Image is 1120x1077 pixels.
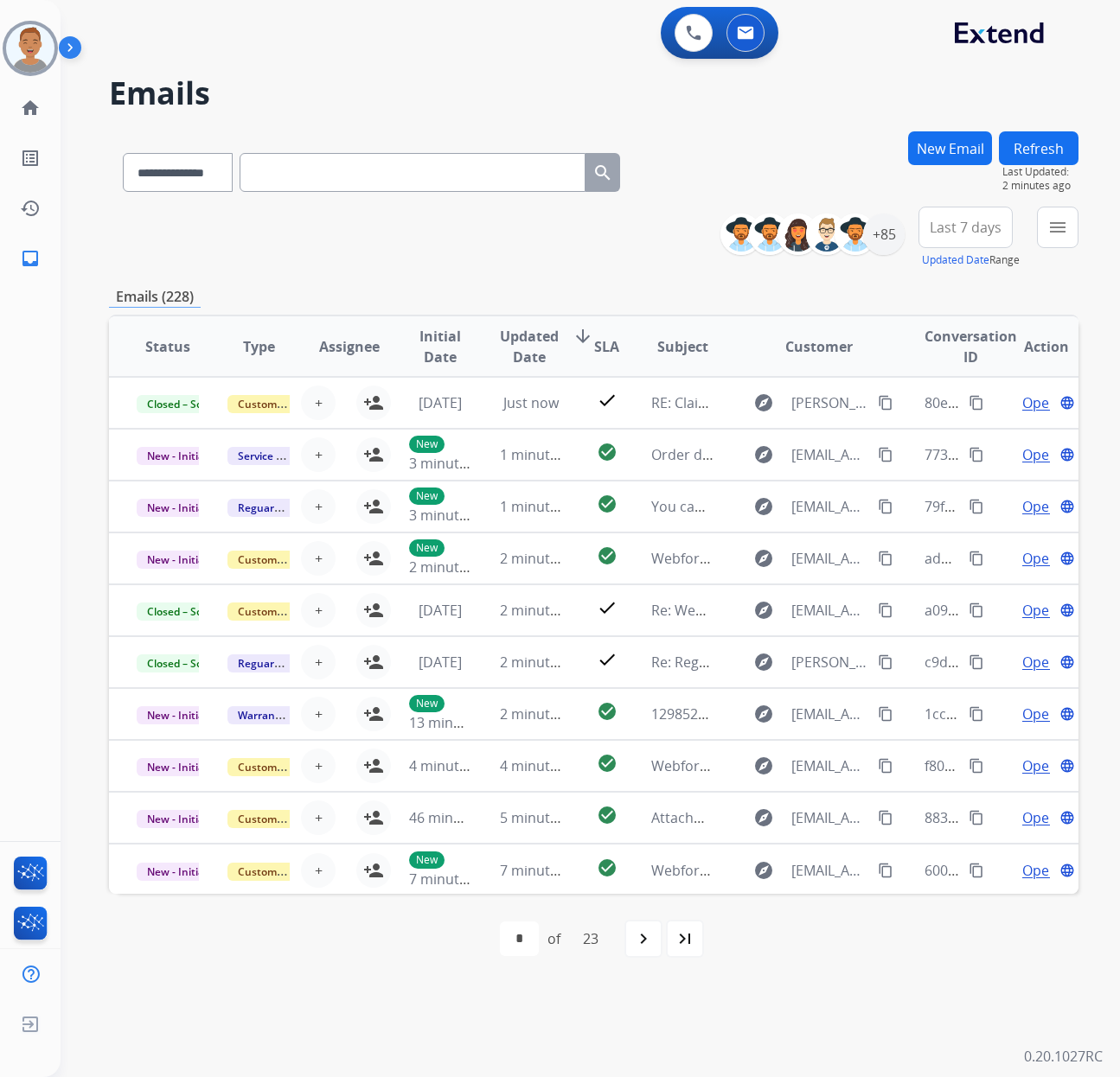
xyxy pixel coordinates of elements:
[500,549,592,568] span: 2 minutes ago
[301,749,336,783] button: +
[651,549,1043,568] span: Webform from [EMAIL_ADDRESS][DOMAIN_NAME] on [DATE]
[315,652,323,672] span: +
[1022,600,1058,621] span: Open
[597,494,618,514] mat-icon: check_circle
[878,395,893,411] mat-icon: content_copy
[1022,807,1058,828] span: Open
[315,548,323,569] span: +
[1059,758,1075,774] mat-icon: language
[301,386,336,420] button: +
[227,654,306,672] span: Reguard CS
[1059,810,1075,825] mat-icon: language
[500,445,586,464] span: 1 minute ago
[315,704,323,724] span: +
[878,758,893,774] mat-icon: content_copy
[651,704,729,723] span: 1298524905
[791,444,868,465] span: [EMAIL_ADDRESS][DOMAIN_NAME]
[137,810,217,828] span: New - Initial
[227,810,340,828] span: Customer Support
[1022,496,1058,517] span: Open
[592,163,613,183] mat-icon: search
[675,928,695,949] mat-icon: last_page
[301,437,336,472] button: +
[753,860,774,881] mat-icon: explore
[137,654,233,672] span: Closed – Solved
[969,863,984,878] mat-icon: content_copy
[363,496,384,517] mat-icon: person_add
[227,602,340,621] span: Customer Support
[500,601,592,620] span: 2 minutes ago
[409,436,445,453] p: New
[500,326,559,367] span: Updated Date
[969,706,984,722] mat-icon: content_copy
[363,755,384,776] mat-icon: person_add
[500,861,592,880] span: 7 minutes ago
[597,649,618,670] mat-icon: check
[6,24,54,73] img: avatar
[651,393,718,412] span: RE: Claims
[1022,444,1058,465] span: Open
[409,488,445,505] p: New
[227,758,340,776] span: Customer Support
[969,499,984,514] mat-icon: content_copy
[500,756,592,775] span: 4 minutes ago
[1024,1046,1103,1067] p: 0.20.1027RC
[597,442,618,462] mat-icon: check_circle
[753,548,774,569] mat-icon: explore
[109,76,1078,111] h2: Emails
[500,653,592,672] span: 2 minutes ago
[363,652,384,672] mat-icon: person_add
[409,808,509,827] span: 46 minutes ago
[409,454,502,473] span: 3 minutes ago
[573,326,593,347] mat-icon: arrow_downward
[315,496,323,517] span: +
[500,704,592,723] span: 2 minutes ago
[969,654,984,670] mat-icon: content_copy
[753,496,774,517] mat-icon: explore
[878,499,893,514] mat-icon: content_copy
[1059,395,1075,411] mat-icon: language
[753,704,774,724] mat-icon: explore
[1059,654,1075,670] mat-icon: language
[363,704,384,724] mat-icon: person_add
[20,248,41,269] mat-icon: inbox
[791,860,868,881] span: [EMAIL_ADDRESS][DOMAIN_NAME]
[315,392,323,413] span: +
[988,316,1078,377] th: Action
[409,326,471,367] span: Initial Date
[301,697,336,731] button: +
[500,497,586,516] span: 1 minute ago
[145,336,190,357] span: Status
[922,252,1020,267] span: Range
[137,758,217,776] span: New - Initial
[969,395,984,411] mat-icon: content_copy
[791,392,868,413] span: [PERSON_NAME][EMAIL_ADDRESS][PERSON_NAME][PERSON_NAME][DOMAIN_NAME]
[597,390,618,411] mat-icon: check
[1022,860,1058,881] span: Open
[753,755,774,776] mat-icon: explore
[651,808,735,827] span: Attachments
[1059,551,1075,566] mat-icon: language
[863,213,905,255] div: +85
[1059,863,1075,878] mat-icon: language
[878,447,893,462] mat-icon: content_copy
[1022,652,1058,672] span: Open
[597,857,618,878] mat-icon: check_circle
[597,597,618,618] mat-icon: check
[137,863,217,881] span: New - Initial
[301,645,336,679] button: +
[878,551,893,566] mat-icon: content_copy
[109,286,201,308] p: Emails (228)
[409,506,502,525] span: 3 minutes ago
[878,654,893,670] mat-icon: content_copy
[409,851,445,869] p: New
[791,704,868,724] span: [EMAIL_ADDRESS][PERSON_NAME][DOMAIN_NAME]
[791,755,868,776] span: [EMAIL_ADDRESS][DOMAIN_NAME]
[753,600,774,621] mat-icon: explore
[20,98,41,118] mat-icon: home
[409,539,445,557] p: New
[409,695,445,712] p: New
[1002,165,1078,179] span: Last Updated:
[137,395,233,413] span: Closed – Solved
[137,602,233,621] span: Closed – Solved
